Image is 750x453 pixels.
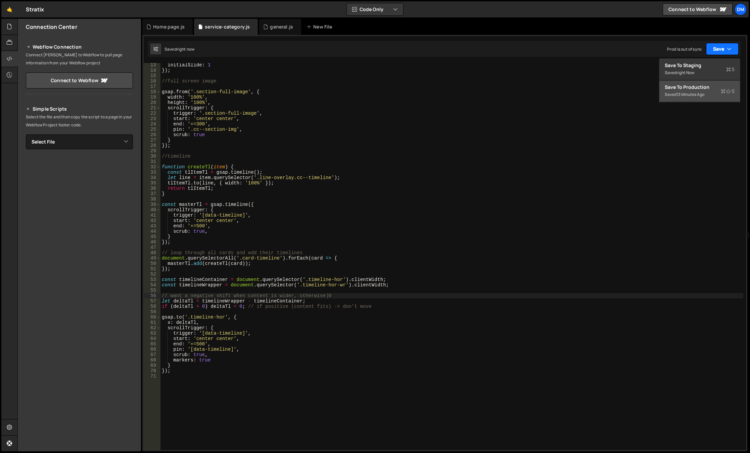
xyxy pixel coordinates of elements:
[144,374,160,379] div: 71
[144,266,160,272] div: 51
[144,143,160,148] div: 28
[726,66,735,73] span: S
[144,336,160,341] div: 64
[165,46,194,52] div: Saved
[144,68,160,73] div: 14
[144,191,160,196] div: 37
[735,3,747,15] a: Dm
[144,111,160,116] div: 22
[144,288,160,293] div: 55
[144,309,160,315] div: 59
[144,207,160,213] div: 40
[1,1,18,17] a: 🤙
[144,293,160,298] div: 56
[144,202,160,207] div: 39
[144,196,160,202] div: 38
[205,23,250,30] div: service-category.js
[270,23,293,30] div: general.js
[144,148,160,154] div: 29
[144,154,160,159] div: 30
[144,180,160,186] div: 35
[144,229,160,234] div: 44
[676,70,694,75] div: right now
[144,282,160,288] div: 54
[153,23,185,30] div: Home page.js
[144,352,160,357] div: 67
[144,213,160,218] div: 41
[177,46,194,52] div: right now
[144,320,160,325] div: 61
[26,105,133,113] h2: Simple Scripts
[665,62,735,69] div: Save to Staging
[144,62,160,68] div: 13
[144,368,160,374] div: 70
[144,261,160,266] div: 50
[665,84,735,91] div: Save to Production
[144,137,160,143] div: 27
[144,277,160,282] div: 53
[144,89,160,95] div: 18
[144,341,160,347] div: 65
[144,234,160,239] div: 45
[144,347,160,352] div: 66
[144,116,160,121] div: 23
[659,59,740,80] button: Save to StagingS Savedright now
[26,23,77,31] h2: Connection Center
[144,170,160,175] div: 33
[144,256,160,261] div: 49
[663,3,733,15] a: Connect to Webflow
[665,91,735,99] div: Saved
[706,43,739,55] button: Save
[144,218,160,223] div: 42
[26,51,133,67] p: Connect [PERSON_NAME] to Webflow to pull page information from your Webflow project
[144,73,160,78] div: 15
[144,159,160,164] div: 31
[667,46,702,52] div: Prod is out of sync
[144,132,160,137] div: 26
[26,225,134,285] iframe: YouTube video player
[144,331,160,336] div: 63
[144,357,160,363] div: 68
[144,164,160,170] div: 32
[144,105,160,111] div: 21
[144,78,160,84] div: 16
[144,175,160,180] div: 34
[144,100,160,105] div: 20
[144,239,160,245] div: 46
[144,363,160,368] div: 69
[26,113,133,129] p: Select the file and then copy the script to a page in your Webflow Project footer code.
[347,3,403,15] button: Code Only
[144,315,160,320] div: 60
[144,223,160,229] div: 43
[144,250,160,256] div: 48
[144,95,160,100] div: 19
[144,298,160,304] div: 57
[144,121,160,127] div: 24
[144,186,160,191] div: 36
[144,245,160,250] div: 47
[26,72,133,89] a: Connect to Webflow
[659,58,740,103] div: Code Only
[144,325,160,331] div: 62
[26,5,44,13] div: Stratix
[26,160,134,221] iframe: YouTube video player
[144,84,160,89] div: 17
[307,23,335,30] div: New File
[144,272,160,277] div: 52
[26,43,133,51] h2: Webflow Connection
[665,69,735,77] div: Saved
[721,88,735,95] span: S
[144,304,160,309] div: 58
[659,80,740,102] button: Save to ProductionS Saved13 minutes ago
[144,127,160,132] div: 25
[676,92,704,97] div: 13 minutes ago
